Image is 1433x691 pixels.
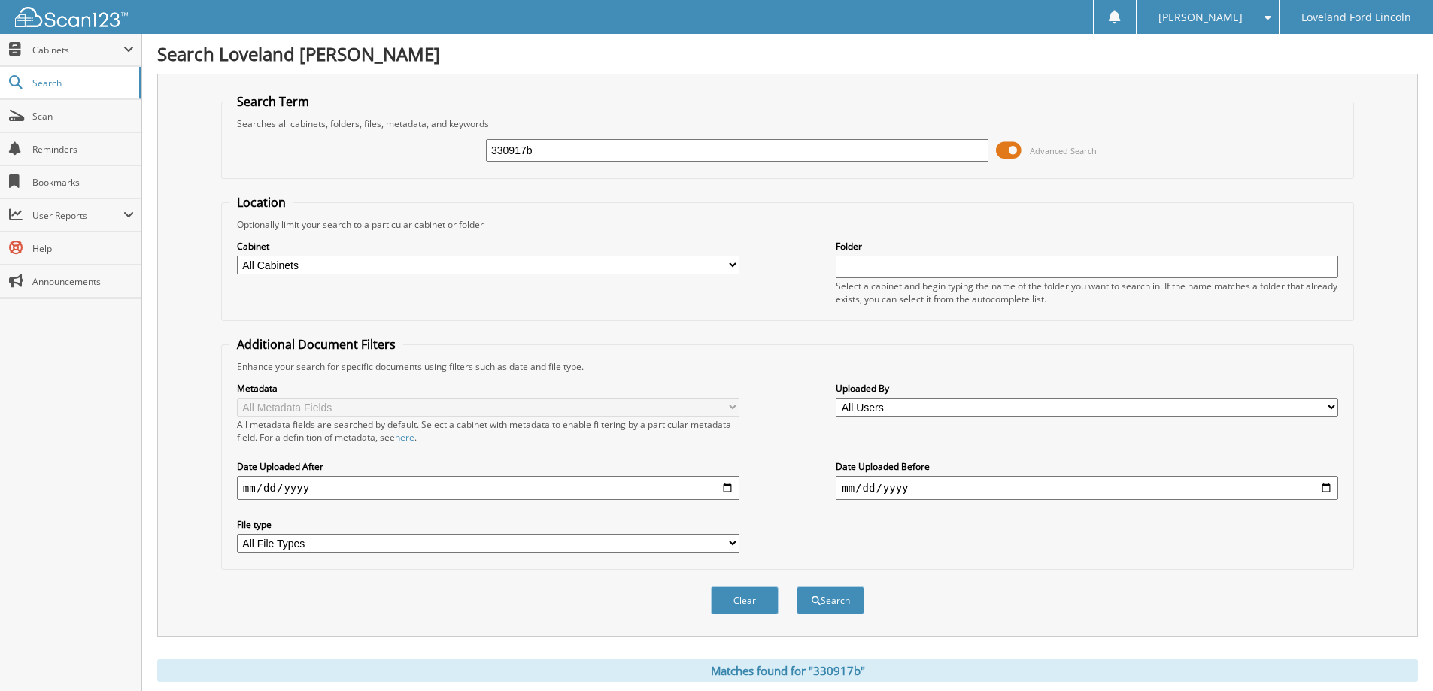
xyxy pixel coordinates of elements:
[836,240,1338,253] label: Folder
[1301,13,1411,22] span: Loveland Ford Lincoln
[237,418,739,444] div: All metadata fields are searched by default. Select a cabinet with metadata to enable filtering b...
[229,117,1346,130] div: Searches all cabinets, folders, files, metadata, and keywords
[229,336,403,353] legend: Additional Document Filters
[1358,619,1433,691] iframe: Chat Widget
[836,476,1338,500] input: end
[229,93,317,110] legend: Search Term
[836,460,1338,473] label: Date Uploaded Before
[836,382,1338,395] label: Uploaded By
[32,275,134,288] span: Announcements
[229,218,1346,231] div: Optionally limit your search to a particular cabinet or folder
[32,77,132,89] span: Search
[32,242,134,255] span: Help
[237,476,739,500] input: start
[32,209,123,222] span: User Reports
[32,176,134,189] span: Bookmarks
[237,460,739,473] label: Date Uploaded After
[32,44,123,56] span: Cabinets
[157,659,1418,682] div: Matches found for "330917b"
[836,280,1338,305] div: Select a cabinet and begin typing the name of the folder you want to search in. If the name match...
[237,382,739,395] label: Metadata
[237,518,739,531] label: File type
[32,110,134,123] span: Scan
[15,7,128,27] img: scan123-logo-white.svg
[711,586,779,614] button: Clear
[1158,13,1243,22] span: [PERSON_NAME]
[229,194,293,211] legend: Location
[229,360,1346,373] div: Enhance your search for specific documents using filters such as date and file type.
[1030,145,1097,156] span: Advanced Search
[237,240,739,253] label: Cabinet
[157,41,1418,66] h1: Search Loveland [PERSON_NAME]
[797,586,864,614] button: Search
[32,143,134,156] span: Reminders
[395,431,414,444] a: here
